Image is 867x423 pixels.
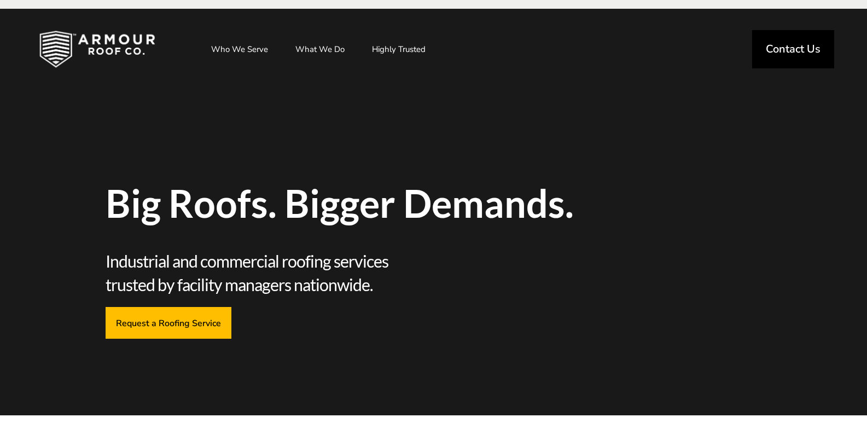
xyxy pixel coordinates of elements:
[106,307,231,338] a: Request a Roofing Service
[22,22,173,77] img: Industrial and Commercial Roofing Company | Armour Roof Co.
[284,36,356,63] a: What We Do
[766,44,821,55] span: Contact Us
[116,317,221,328] span: Request a Roofing Service
[106,184,592,222] span: Big Roofs. Bigger Demands.
[752,30,834,68] a: Contact Us
[106,250,430,296] span: Industrial and commercial roofing services trusted by facility managers nationwide.
[200,36,279,63] a: Who We Serve
[361,36,437,63] a: Highly Trusted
